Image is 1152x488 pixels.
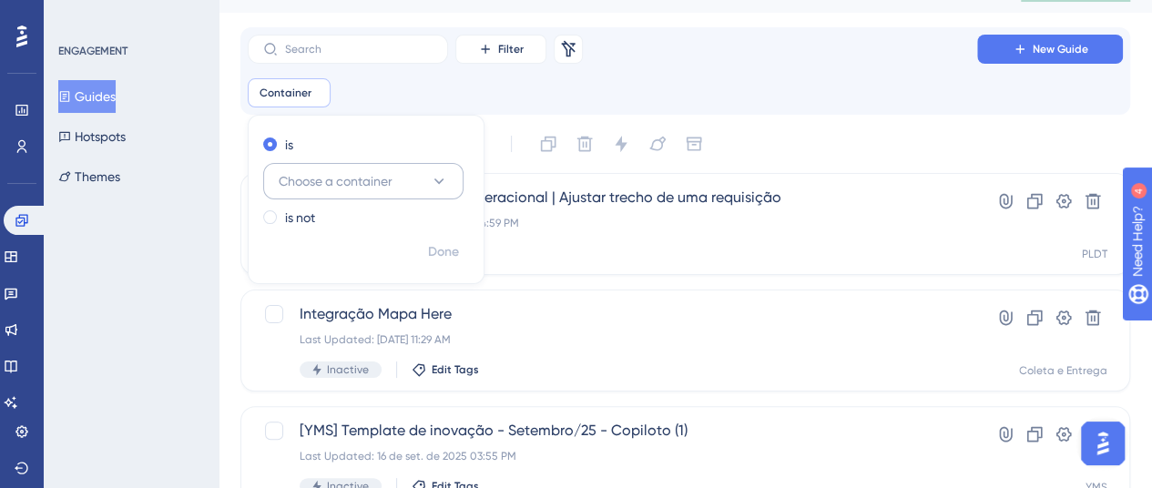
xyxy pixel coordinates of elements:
[285,207,315,229] label: is not
[1082,247,1107,261] div: PLDT
[428,241,459,263] span: Done
[58,160,120,193] button: Themes
[300,420,925,442] span: [YMS] Template de inovação - Setembro/25 - Copiloto (1)
[300,449,925,463] div: Last Updated: 16 de set. de 2025 03:55 PM
[498,42,524,56] span: Filter
[127,9,132,24] div: 4
[58,120,126,153] button: Hotspots
[300,216,925,230] div: Last Updated: 24 de set. de 2025 04:59 PM
[1076,416,1130,471] iframe: UserGuiding AI Assistant Launcher
[285,134,293,156] label: is
[58,44,127,58] div: ENGAGEMENT
[300,303,925,325] span: Integração Mapa Here
[260,86,311,100] span: Container
[44,5,115,26] span: Need Help?
[300,187,925,208] span: Definitivo | Programador operacional | Ajustar trecho de uma requisição
[285,43,433,56] input: Search
[412,362,479,377] button: Edit Tags
[327,362,369,377] span: Inactive
[1019,363,1107,378] div: Coleta e Entrega
[977,35,1123,64] button: New Guide
[300,332,925,347] div: Last Updated: [DATE] 11:29 AM
[432,362,479,377] span: Edit Tags
[263,163,464,199] button: Choose a container
[279,170,392,192] span: Choose a container
[455,35,546,64] button: Filter
[1033,42,1088,56] span: New Guide
[58,80,116,113] button: Guides
[418,236,469,269] button: Done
